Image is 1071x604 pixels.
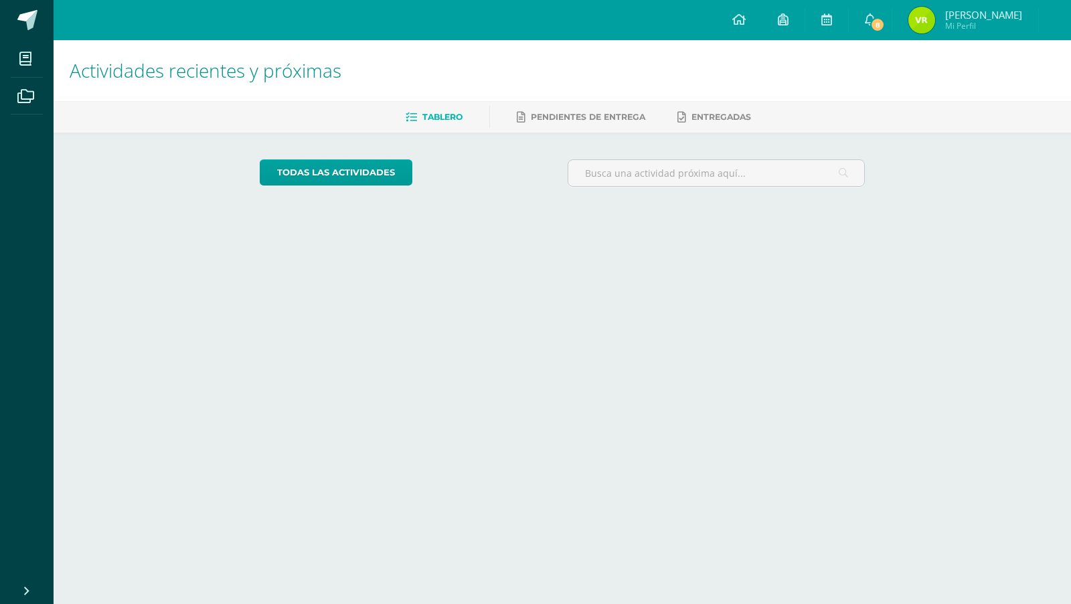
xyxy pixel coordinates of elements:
a: Tablero [406,106,463,128]
span: Mi Perfil [945,20,1022,31]
span: Entregadas [691,112,751,122]
a: Entregadas [677,106,751,128]
span: 8 [870,17,885,32]
span: Actividades recientes y próximas [70,58,341,83]
input: Busca una actividad próxima aquí... [568,160,865,186]
span: [PERSON_NAME] [945,8,1022,21]
span: Pendientes de entrega [531,112,645,122]
a: todas las Actividades [260,159,412,185]
img: 8dfe248038fde8d0c27344052f3b737e.png [908,7,935,33]
a: Pendientes de entrega [517,106,645,128]
span: Tablero [422,112,463,122]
